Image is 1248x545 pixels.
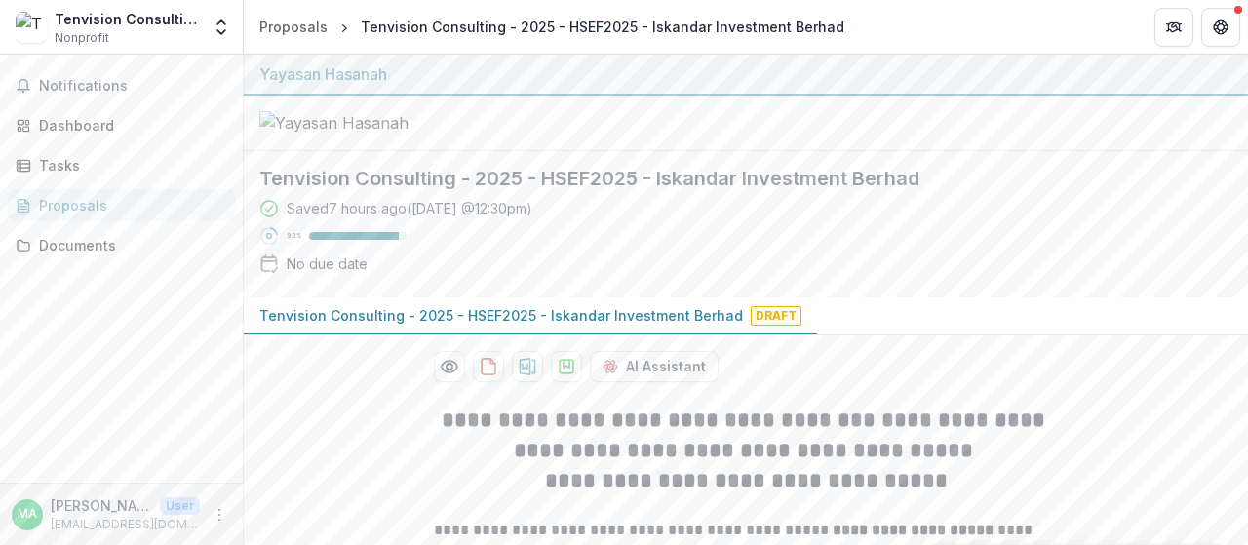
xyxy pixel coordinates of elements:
[259,167,1201,190] h2: Tenvision Consulting - 2025 - HSEF2025 - Iskandar Investment Berhad
[252,13,852,41] nav: breadcrumb
[751,306,801,326] span: Draft
[259,62,1232,86] div: Yayasan Hasanah
[8,189,235,221] a: Proposals
[259,17,328,37] div: Proposals
[259,305,743,326] p: Tenvision Consulting - 2025 - HSEF2025 - Iskandar Investment Berhad
[8,229,235,261] a: Documents
[39,78,227,95] span: Notifications
[51,516,200,533] p: [EMAIL_ADDRESS][DOMAIN_NAME]
[51,495,152,516] p: [PERSON_NAME]
[39,235,219,255] div: Documents
[39,155,219,175] div: Tasks
[361,17,844,37] div: Tenvision Consulting - 2025 - HSEF2025 - Iskandar Investment Berhad
[8,70,235,101] button: Notifications
[512,351,543,382] button: download-proposal
[551,351,582,382] button: download-proposal
[16,12,47,43] img: Tenvision Consulting
[55,29,109,47] span: Nonprofit
[208,8,235,47] button: Open entity switcher
[8,149,235,181] a: Tasks
[1201,8,1240,47] button: Get Help
[590,351,719,382] button: AI Assistant
[1154,8,1193,47] button: Partners
[259,111,454,135] img: Yayasan Hasanah
[473,351,504,382] button: download-proposal
[287,253,368,274] div: No due date
[39,115,219,136] div: Dashboard
[160,497,200,515] p: User
[39,195,219,215] div: Proposals
[208,503,231,526] button: More
[252,13,335,41] a: Proposals
[434,351,465,382] button: Preview 358b7804-0d51-4c96-ba89-adaa546fc2d9-0.pdf
[55,9,200,29] div: Tenvision Consulting
[8,109,235,141] a: Dashboard
[287,229,301,243] p: 92 %
[18,508,37,521] div: Mohd Faizal Bin Ayob
[287,198,532,218] div: Saved 7 hours ago ( [DATE] @ 12:30pm )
